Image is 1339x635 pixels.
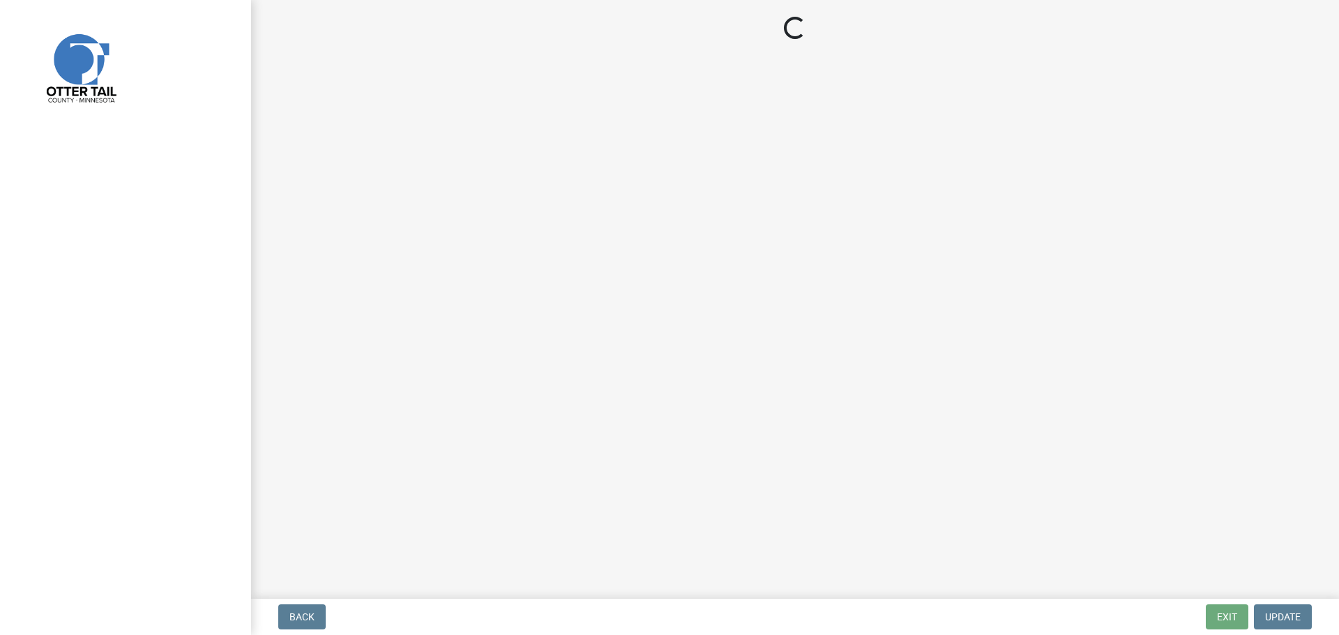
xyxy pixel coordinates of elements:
[289,611,315,622] span: Back
[278,604,326,629] button: Back
[1206,604,1248,629] button: Exit
[1254,604,1312,629] button: Update
[1265,611,1301,622] span: Update
[28,15,133,119] img: Otter Tail County, Minnesota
